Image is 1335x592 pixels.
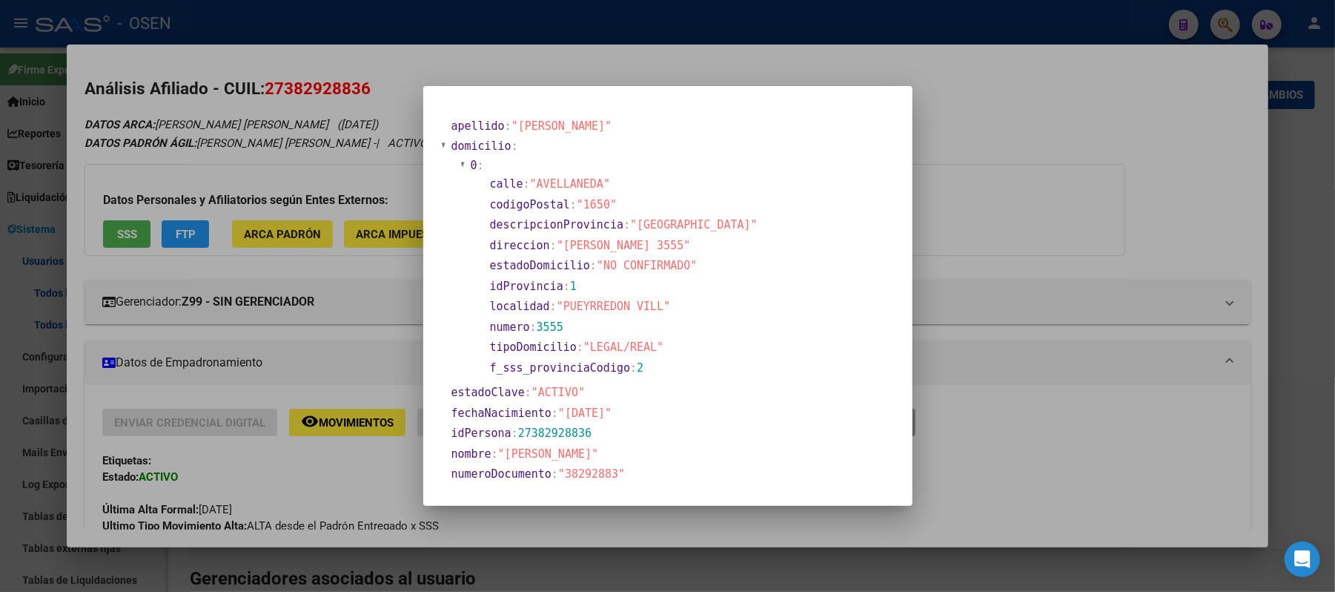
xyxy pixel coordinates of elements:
[451,427,511,440] span: idPersona
[490,218,624,231] span: descripcionProvincia
[451,386,525,399] span: estadoClave
[505,119,511,133] span: :
[557,239,691,252] span: "[PERSON_NAME] 3555"
[537,320,563,334] span: 3555
[570,280,577,293] span: 1
[490,177,523,191] span: calle
[563,280,570,293] span: :
[490,361,631,375] span: f_sss_provinciaCodigo
[557,300,671,313] span: "PUEYRREDON VILL"
[558,467,625,481] span: "38292883"
[477,159,484,172] span: :
[637,361,643,375] span: 2
[490,198,570,211] span: codigoPostal
[490,280,563,293] span: idProvincia
[490,300,550,313] span: localidad
[451,447,491,461] span: nombre
[471,159,477,172] span: 0
[551,467,558,481] span: :
[597,259,697,272] span: "NO CONFIRMADO"
[577,341,583,354] span: :
[523,177,530,191] span: :
[511,488,518,501] span: :
[518,488,558,501] span: "CUIL"
[551,407,558,420] span: :
[530,320,537,334] span: :
[490,239,550,252] span: direccion
[451,407,551,420] span: fechaNacimiento
[558,407,612,420] span: "[DATE]"
[511,427,518,440] span: :
[451,139,511,153] span: domicilio
[498,447,598,461] span: "[PERSON_NAME]"
[530,177,610,191] span: "AVELLANEDA"
[550,300,557,313] span: :
[590,259,597,272] span: :
[1285,542,1320,577] div: Open Intercom Messenger
[490,320,530,334] span: numero
[525,386,531,399] span: :
[577,198,617,211] span: "1650"
[630,218,758,231] span: "[GEOGRAPHIC_DATA]"
[550,239,557,252] span: :
[570,198,577,211] span: :
[583,341,663,354] span: "LEGAL/REAL"
[491,447,498,461] span: :
[451,119,505,133] span: apellido
[630,361,637,375] span: :
[451,488,511,501] span: tipoClave
[511,139,518,153] span: :
[623,218,630,231] span: :
[490,259,590,272] span: estadoDomicilio
[451,467,551,481] span: numeroDocumento
[490,341,577,354] span: tipoDomicilio
[511,119,612,133] span: "[PERSON_NAME]"
[531,386,585,399] span: "ACTIVO"
[518,427,592,440] span: 27382928836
